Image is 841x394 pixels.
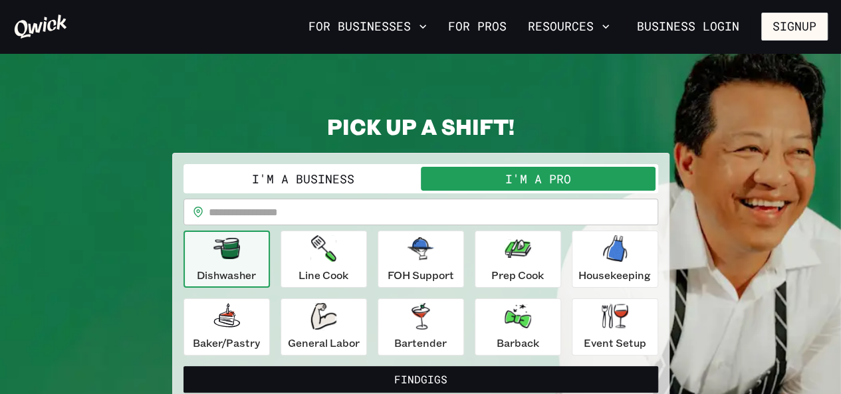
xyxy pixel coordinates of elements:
[572,298,658,355] button: Event Setup
[388,267,454,283] p: FOH Support
[443,15,512,38] a: For Pros
[186,167,421,191] button: I'm a Business
[288,335,360,351] p: General Labor
[394,335,447,351] p: Bartender
[421,167,656,191] button: I'm a Pro
[183,298,270,355] button: Baker/Pastry
[281,231,367,288] button: Line Cook
[497,335,539,351] p: Barback
[281,298,367,355] button: General Labor
[491,267,544,283] p: Prep Cook
[626,13,751,41] a: Business Login
[475,231,561,288] button: Prep Cook
[378,298,464,355] button: Bartender
[523,15,615,38] button: Resources
[584,335,646,351] p: Event Setup
[578,267,651,283] p: Housekeeping
[183,231,270,288] button: Dishwasher
[475,298,561,355] button: Barback
[193,335,260,351] p: Baker/Pastry
[299,267,348,283] p: Line Cook
[572,231,658,288] button: Housekeeping
[172,113,669,140] h2: PICK UP A SHIFT!
[761,13,828,41] button: Signup
[303,15,432,38] button: For Businesses
[197,267,256,283] p: Dishwasher
[183,366,658,393] button: FindGigs
[378,231,464,288] button: FOH Support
